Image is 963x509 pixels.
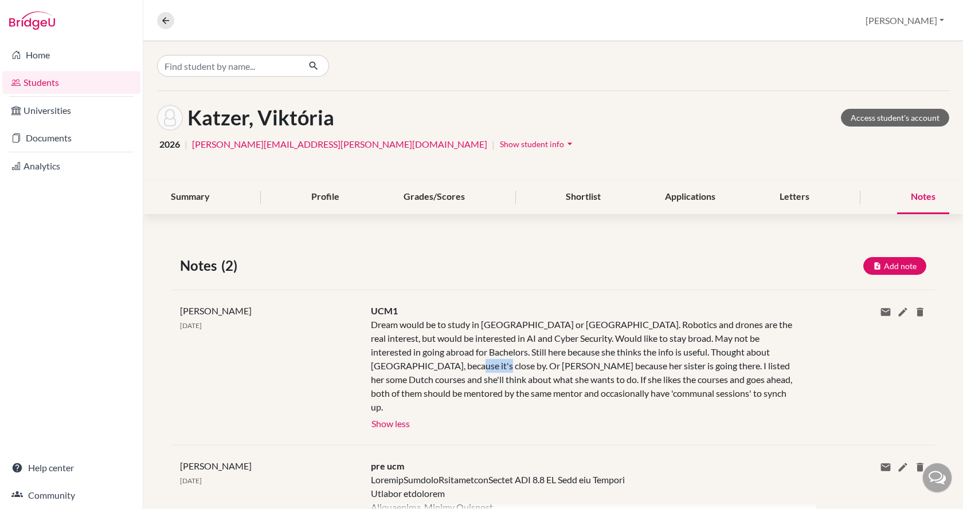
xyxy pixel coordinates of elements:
[651,180,729,214] div: Applications
[897,180,949,214] div: Notes
[2,456,140,479] a: Help center
[500,139,564,149] span: Show student info
[390,180,479,214] div: Grades/Scores
[157,180,224,214] div: Summary
[860,10,949,31] button: [PERSON_NAME]
[221,255,242,276] span: (2)
[159,137,180,151] span: 2026
[552,180,614,214] div: Shortlist
[564,138,576,149] i: arrow_drop_down
[499,135,576,153] button: Show student infoarrow_drop_down
[371,318,799,414] div: Dream would be to study in [GEOGRAPHIC_DATA] or [GEOGRAPHIC_DATA]. Robotics and drones are the re...
[863,257,926,275] button: Add note
[180,255,221,276] span: Notes
[2,99,140,122] a: Universities
[492,137,495,151] span: |
[766,180,823,214] div: Letters
[26,8,49,18] span: Help
[297,180,353,214] div: Profile
[180,460,252,471] span: [PERSON_NAME]
[2,44,140,66] a: Home
[2,71,140,94] a: Students
[2,127,140,149] a: Documents
[180,305,252,316] span: [PERSON_NAME]
[157,55,299,77] input: Find student by name...
[371,414,410,431] button: Show less
[2,155,140,177] a: Analytics
[180,321,202,330] span: [DATE]
[157,105,183,131] img: Viktória Katzer's avatar
[9,11,55,30] img: Bridge-U
[192,137,487,151] a: [PERSON_NAME][EMAIL_ADDRESS][PERSON_NAME][DOMAIN_NAME]
[187,105,334,130] h1: Katzer, Viktória
[185,137,187,151] span: |
[371,305,398,316] span: UCM1
[371,460,404,471] span: pre ucm
[2,484,140,507] a: Community
[841,109,949,127] a: Access student's account
[180,476,202,485] span: [DATE]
